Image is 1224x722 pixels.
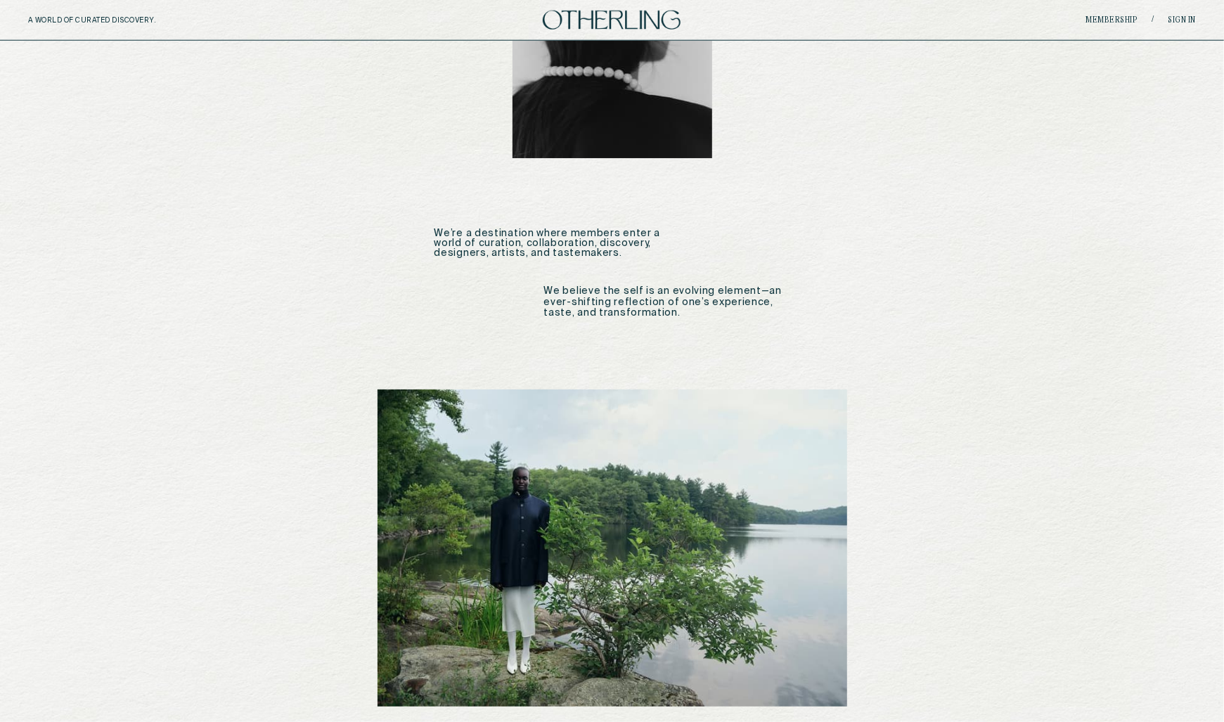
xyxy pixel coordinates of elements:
span: / [1152,15,1154,25]
h5: A WORLD OF CURATED DISCOVERY. [28,16,217,25]
a: Membership [1086,16,1138,25]
p: We believe the self is an evolving element—an ever-shifting reflection of one’s experience, taste... [544,286,790,318]
a: Sign in [1168,16,1197,25]
img: logo [543,11,681,30]
p: We’re a destination where members enter a world of curation, collaboration, discovery, designers,... [434,228,681,258]
img: image [378,389,847,707]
